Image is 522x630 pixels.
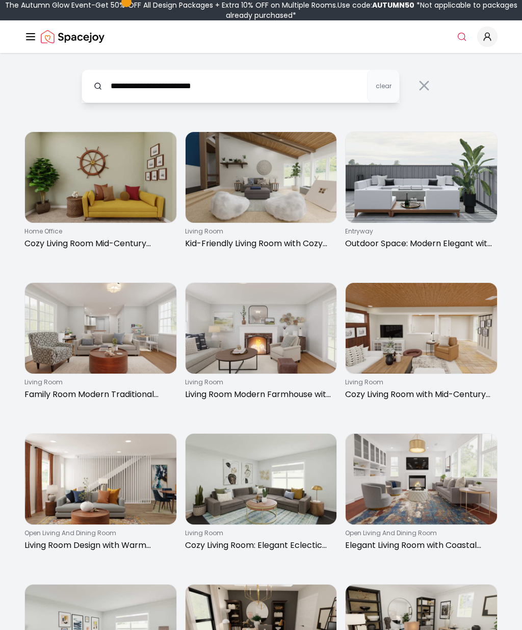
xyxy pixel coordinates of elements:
p: Elegant Living Room with Coastal Vibes and Fireplace [345,539,493,552]
img: Spacejoy Logo [41,27,105,47]
p: Cozy Living Room with Mid-Century Vibes and Wood Accents [345,388,493,401]
a: Elegant Living Room with Coastal Vibes and Fireplaceopen living and dining roomElegant Living Roo... [345,433,498,556]
a: Living Room Modern Farmhouse with Cozy Fireplaceliving roomLiving Room Modern Farmhouse with Cozy... [185,282,337,405]
a: Cozy Living Room: Elegant Eclectic with Loveseatliving roomCozy Living Room: Elegant Eclectic wit... [185,433,337,556]
a: Family Room Modern Traditional with Cozy Seatingliving roomFamily Room Modern Traditional with Co... [24,282,177,405]
a: Kid-Friendly Living Room with Cozy Textures and Storageliving roomKid-Friendly Living Room with C... [185,132,337,254]
p: open living and dining room [345,529,493,537]
img: Family Room Modern Traditional with Cozy Seating [25,283,176,374]
a: Spacejoy [41,27,105,47]
p: living room [345,378,493,386]
img: Living Room Design with Warm Colors and Textures [25,434,176,524]
img: Elegant Living Room with Coastal Vibes and Fireplace [346,434,497,524]
a: Living Room Design with Warm Colors and Texturesopen living and dining roomLiving Room Design wit... [24,433,177,556]
span: clear [376,82,391,90]
p: Living Room Modern Farmhouse with Cozy Fireplace [185,388,333,401]
p: Kid-Friendly Living Room with Cozy Textures and Storage [185,238,333,250]
button: clear [367,69,400,103]
p: open living and dining room [24,529,173,537]
a: Cozy Living Room Mid-Century Urban with Nautical Touchhome officeCozy Living Room Mid-Century Urb... [24,132,177,254]
img: Cozy Living Room: Elegant Eclectic with Loveseat [186,434,337,524]
p: Family Room Modern Traditional with Cozy Seating [24,388,173,401]
p: home office [24,227,173,235]
a: Cozy Living Room with Mid-Century Vibes and Wood Accentsliving roomCozy Living Room with Mid-Cent... [345,282,498,405]
p: living room [185,378,333,386]
a: Outdoor Space: Modern Elegant with U-Shaped SeatingentrywayOutdoor Space: Modern Elegant with U-S... [345,132,498,254]
nav: Global [24,20,498,53]
p: Outdoor Space: Modern Elegant with U-Shaped Seating [345,238,493,250]
p: Cozy Living Room Mid-Century Urban with Nautical Touch [24,238,173,250]
p: Living Room Design with Warm Colors and Textures [24,539,173,552]
img: Living Room Modern Farmhouse with Cozy Fireplace [186,283,337,374]
p: living room [24,378,173,386]
img: Kid-Friendly Living Room with Cozy Textures and Storage [186,132,337,223]
p: living room [185,227,333,235]
img: Cozy Living Room with Mid-Century Vibes and Wood Accents [346,283,497,374]
p: entryway [345,227,493,235]
img: Outdoor Space: Modern Elegant with U-Shaped Seating [346,132,497,223]
img: Cozy Living Room Mid-Century Urban with Nautical Touch [25,132,176,223]
p: Cozy Living Room: Elegant Eclectic with Loveseat [185,539,333,552]
p: living room [185,529,333,537]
